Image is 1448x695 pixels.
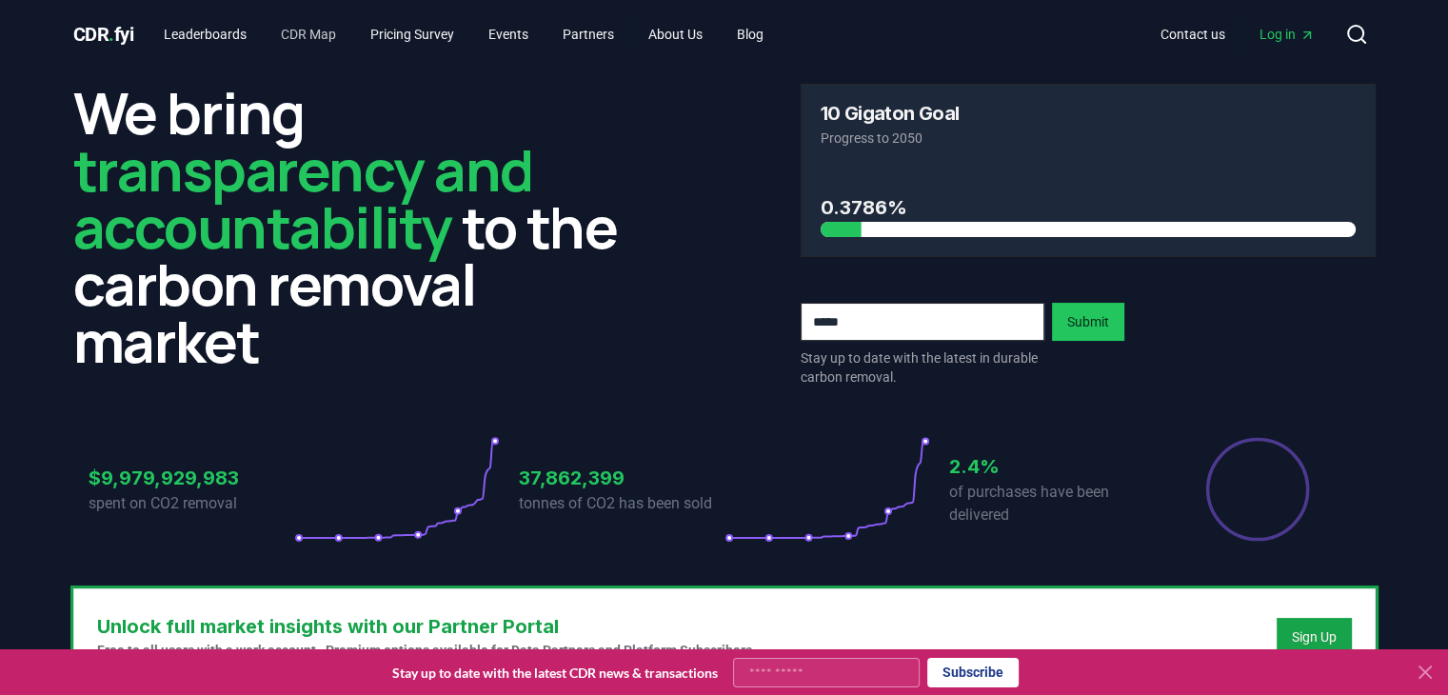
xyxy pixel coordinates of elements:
a: CDR Map [266,17,351,51]
a: Log in [1244,17,1330,51]
a: Leaderboards [149,17,262,51]
div: Percentage of sales delivered [1204,436,1311,543]
nav: Main [1145,17,1330,51]
span: Log in [1260,25,1315,44]
a: Sign Up [1292,627,1337,646]
a: Contact us [1145,17,1240,51]
a: Events [473,17,544,51]
p: spent on CO2 removal [89,492,294,515]
p: Progress to 2050 [821,129,1356,148]
h3: 2.4% [949,452,1155,481]
span: CDR fyi [73,23,134,46]
p: of purchases have been delivered [949,481,1155,526]
h3: 0.3786% [821,193,1356,222]
a: Blog [722,17,779,51]
h2: We bring to the carbon removal market [73,84,648,369]
a: About Us [633,17,718,51]
nav: Main [149,17,779,51]
a: CDR.fyi [73,21,134,48]
h3: $9,979,929,983 [89,464,294,492]
h3: 37,862,399 [519,464,724,492]
h3: Unlock full market insights with our Partner Portal [97,612,756,641]
button: Submit [1052,303,1124,341]
p: tonnes of CO2 has been sold [519,492,724,515]
a: Partners [547,17,629,51]
p: Free to all users with a work account. Premium options available for Data Partners and Platform S... [97,641,756,660]
a: Pricing Survey [355,17,469,51]
button: Sign Up [1277,618,1352,656]
p: Stay up to date with the latest in durable carbon removal. [801,348,1044,387]
span: . [109,23,114,46]
span: transparency and accountability [73,130,533,266]
h3: 10 Gigaton Goal [821,104,960,123]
